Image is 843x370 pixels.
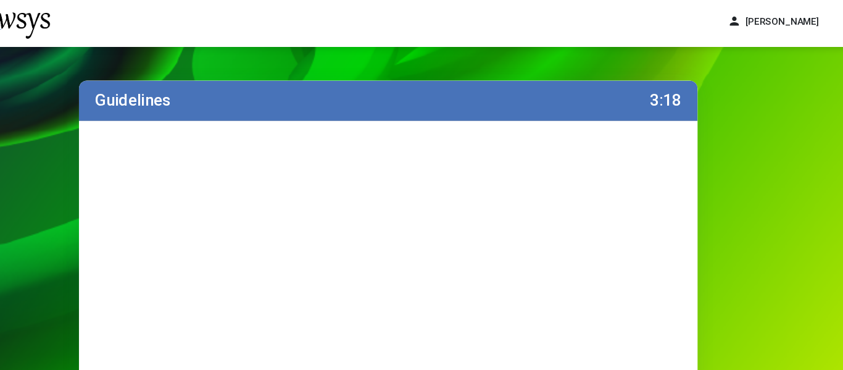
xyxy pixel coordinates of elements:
[19,3,111,36] img: knowsys-logo.png
[733,13,745,26] span: person
[152,83,222,100] label: Guidelines
[662,83,691,100] label: 3:18
[289,349,400,370] a: Notice at collection
[400,349,554,370] button: Your Privacy Choices
[726,9,824,30] button: person[PERSON_NAME]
